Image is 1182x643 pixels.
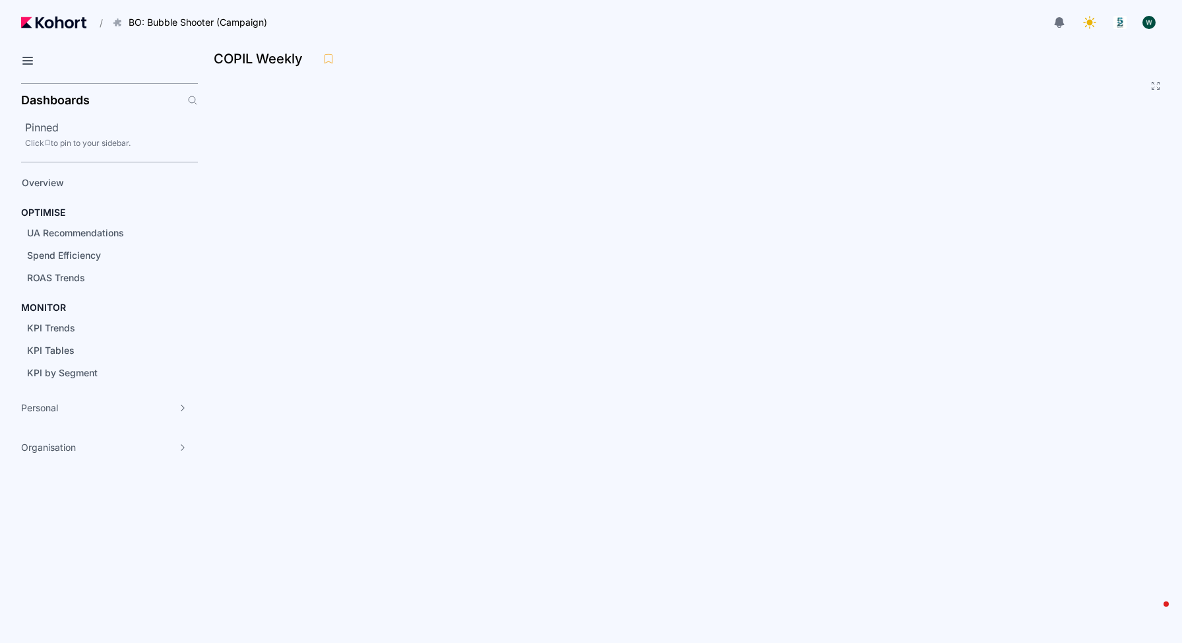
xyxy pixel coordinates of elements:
[21,94,90,106] h2: Dashboards
[21,401,58,415] span: Personal
[21,441,76,454] span: Organisation
[22,268,175,288] a: ROAS Trends
[27,367,98,378] span: KPI by Segment
[1137,598,1169,630] iframe: Intercom live chat
[22,318,175,338] a: KPI Trends
[27,227,124,238] span: UA Recommendations
[21,17,86,28] img: Kohort logo
[22,223,175,243] a: UA Recommendations
[22,341,175,360] a: KPI Tables
[22,363,175,383] a: KPI by Segment
[22,246,175,265] a: Spend Efficiency
[21,206,65,219] h4: OPTIMISE
[1150,81,1161,91] button: Fullscreen
[129,16,267,29] span: BO: Bubble Shooter (Campaign)
[1113,16,1127,29] img: logo_logo_images_1_20240607072359498299_20240828135028712857.jpeg
[106,11,281,34] button: BO: Bubble Shooter (Campaign)
[27,345,75,356] span: KPI Tables
[27,250,101,261] span: Spend Efficiency
[22,177,64,188] span: Overview
[21,301,66,314] h4: MONITOR
[25,119,198,135] h2: Pinned
[17,173,175,193] a: Overview
[27,272,85,283] span: ROAS Trends
[89,16,103,30] span: /
[25,138,198,149] div: Click to pin to your sidebar.
[214,52,311,65] h3: COPIL Weekly
[27,322,75,333] span: KPI Trends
